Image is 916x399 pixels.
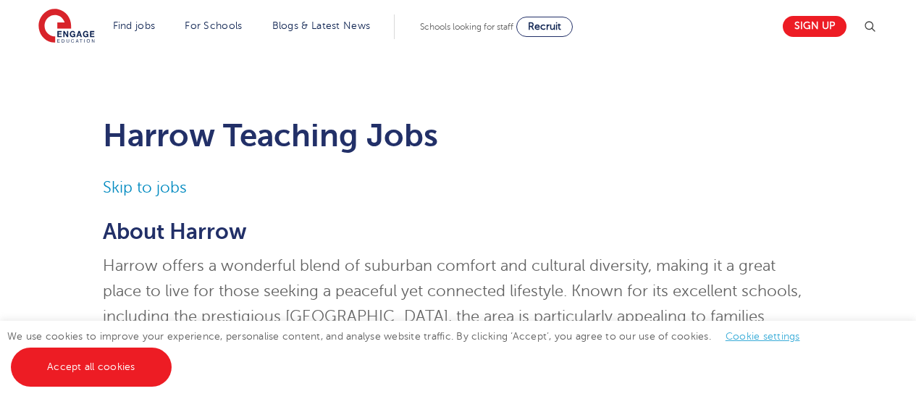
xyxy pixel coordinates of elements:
[185,20,242,31] a: For Schools
[516,17,573,37] a: Recruit
[38,9,95,45] img: Engage Education
[783,16,846,37] a: Sign up
[103,117,813,154] h1: Harrow Teaching Jobs
[11,348,172,387] a: Accept all cookies
[726,331,800,342] a: Cookie settings
[113,20,156,31] a: Find jobs
[528,21,561,32] span: Recruit
[420,22,513,32] span: Schools looking for staff
[103,179,187,196] a: Skip to jobs
[272,20,371,31] a: Blogs & Latest News
[103,219,247,244] b: About Harrow
[7,331,815,372] span: We use cookies to improve your experience, personalise content, and analyse website traffic. By c...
